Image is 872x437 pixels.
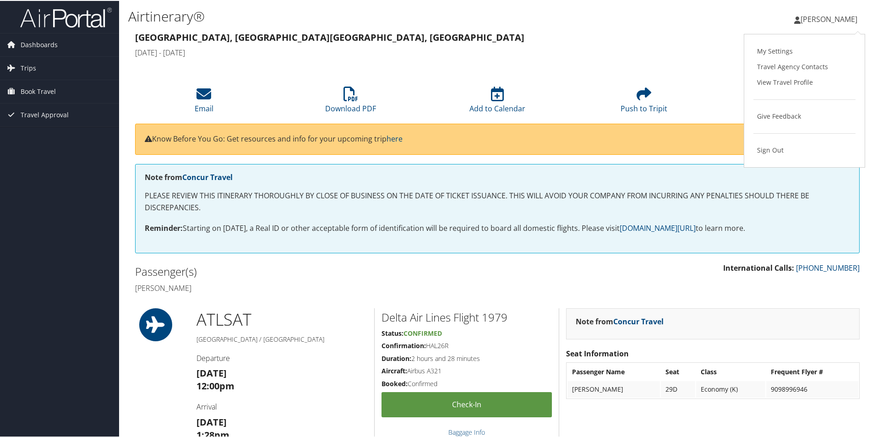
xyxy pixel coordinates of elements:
th: Frequent Flyer # [766,363,858,379]
img: airportal-logo.png [20,6,112,27]
a: View Travel Profile [753,74,856,89]
a: Concur Travel [182,171,233,181]
strong: Note from [576,316,664,326]
h1: DF2QVP [689,30,860,49]
h5: Confirmed [381,378,552,388]
h4: Booked by [689,67,860,77]
td: 9098996946 [766,380,858,397]
h1: ATL SAT [196,307,367,330]
a: [PERSON_NAME] [794,5,867,32]
td: [PERSON_NAME] [567,380,660,397]
h2: Passenger(s) [135,263,490,279]
a: [DOMAIN_NAME][URL] [620,222,696,232]
strong: Note from [145,171,233,181]
h4: [PERSON_NAME] [135,282,490,292]
a: Baggage Info [448,427,485,436]
span: Dashboards [21,33,58,55]
h4: [DATE] - [DATE] [135,47,675,57]
p: Starting on [DATE], a Real ID or other acceptable form of identification will be required to boar... [145,222,850,234]
span: [PERSON_NAME] [801,13,857,23]
strong: International Calls: [723,262,794,272]
strong: Booked: [381,378,408,387]
h5: Airbus A321 [381,366,552,375]
p: PLEASE REVIEW THIS ITINERARY THOROUGHLY BY CLOSE OF BUSINESS ON THE DATE OF TICKET ISSUANCE. THIS... [145,189,850,213]
h1: Airtinerary® [128,6,621,25]
strong: [DATE] [196,366,227,378]
a: [PHONE_NUMBER] [796,262,860,272]
a: Check-in [381,391,552,416]
th: Seat [661,363,695,379]
h4: Agency Locator [689,53,860,63]
a: Travel Agency Contacts [753,58,856,74]
td: 29D [661,380,695,397]
strong: Aircraft: [381,366,407,374]
a: Give Feedback [753,108,856,123]
h2: Delta Air Lines Flight 1979 [381,309,552,324]
a: Add to Calendar [469,91,525,113]
th: Class [696,363,765,379]
span: Book Travel [21,79,56,102]
td: Economy (K) [696,380,765,397]
span: Trips [21,56,36,79]
a: Sign Out [753,142,856,157]
h4: Departure [196,352,367,362]
a: Download PDF [325,91,376,113]
strong: Duration: [381,353,411,362]
strong: Reminder: [145,222,183,232]
a: here [387,133,403,143]
th: Passenger Name [567,363,660,379]
a: My Settings [753,43,856,58]
h4: Arrival [196,401,367,411]
a: Push to Tripit [621,91,667,113]
h5: HAL26R [381,340,552,350]
strong: Status: [381,328,403,337]
span: Travel Approval [21,103,69,126]
strong: Seat Information [566,348,629,358]
h5: 2 hours and 28 minutes [381,353,552,362]
strong: Confirmation: [381,340,426,349]
a: Concur Travel [613,316,664,326]
strong: [DATE] [196,415,227,427]
a: Email [195,91,213,113]
span: Confirmed [403,328,442,337]
p: Know Before You Go: Get resources and info for your upcoming trip [145,132,850,144]
strong: [GEOGRAPHIC_DATA], [GEOGRAPHIC_DATA] [GEOGRAPHIC_DATA], [GEOGRAPHIC_DATA] [135,30,524,43]
h5: [GEOGRAPHIC_DATA] / [GEOGRAPHIC_DATA] [196,334,367,343]
strong: 12:00pm [196,379,234,391]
